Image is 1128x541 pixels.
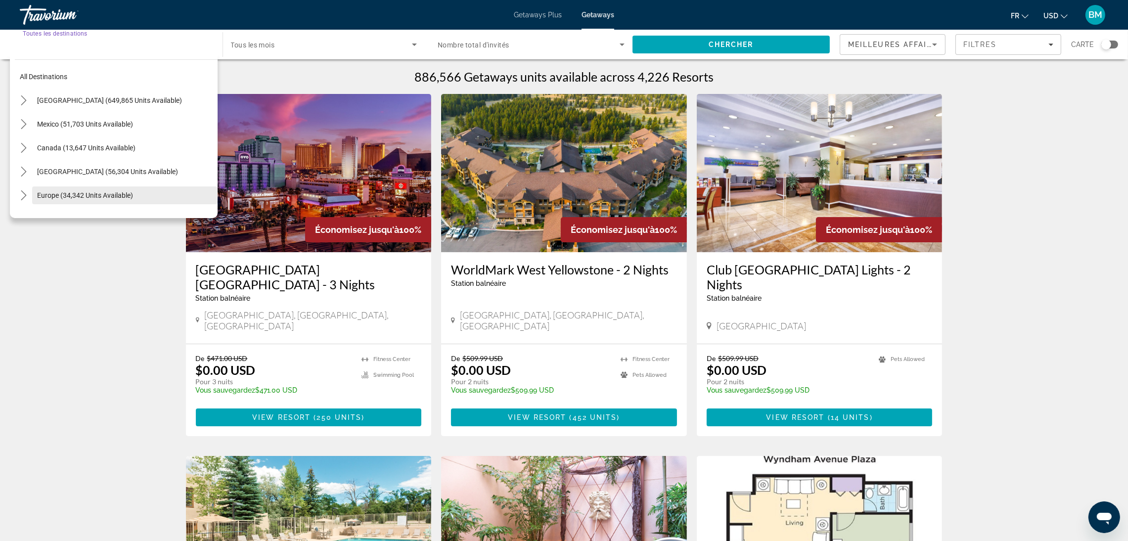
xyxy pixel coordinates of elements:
[196,294,251,302] span: Station balnéaire
[1043,8,1068,23] button: Change currency
[1043,12,1058,20] span: USD
[1083,4,1108,25] button: User Menu
[707,362,767,377] p: $0.00 USD
[20,73,67,81] span: All destinations
[561,217,687,242] div: 100%
[37,96,182,104] span: [GEOGRAPHIC_DATA] (649,865 units available)
[1011,12,1019,20] span: fr
[207,354,248,362] span: $471.00 USD
[451,362,511,377] p: $0.00 USD
[15,163,32,180] button: Toggle Caribbean & Atlantic Islands (56,304 units available) submenu
[311,413,364,421] span: ( )
[697,94,943,252] img: Club Wyndham Harbour Lights - 2 Nights
[582,11,614,19] a: Getaways
[826,225,910,235] span: Économisez jusqu'à
[32,91,218,109] button: Select destination: United States (649,865 units available)
[707,408,933,426] button: View Resort(14 units)
[441,94,687,252] img: WorldMark West Yellowstone - 2 Nights
[37,168,178,176] span: [GEOGRAPHIC_DATA] (56,304 units available)
[707,294,762,302] span: Station balnéaire
[32,139,218,157] button: Select destination: Canada (13,647 units available)
[955,34,1061,55] button: Filters
[451,377,611,386] p: Pour 2 nuits
[848,41,943,48] span: Meilleures affaires
[632,372,667,378] span: Pets Allowed
[23,30,88,37] span: Toutes les destinations
[15,65,218,373] mat-tree: Destination tree
[37,120,133,128] span: Mexico (51,703 units available)
[20,2,119,28] a: Travorium
[316,413,361,421] span: 250 units
[767,413,825,421] span: View Resort
[707,386,869,394] p: $509.99 USD
[1071,38,1094,51] span: Carte
[571,225,655,235] span: Économisez jusqu'à
[186,94,432,252] img: OYO Hotel & Casino Las Vegas - 3 Nights
[15,139,32,157] button: Toggle Canada (13,647 units available) submenu
[514,11,562,19] a: Getaways Plus
[15,92,32,109] button: Toggle United States (649,865 units available) submenu
[707,262,933,292] a: Club [GEOGRAPHIC_DATA] Lights - 2 Nights
[23,39,210,51] input: Select destination
[32,210,218,228] button: Select destination: Australia (3,169 units available)
[451,262,677,277] a: WorldMark West Yellowstone - 2 Nights
[305,217,431,242] div: 100%
[37,144,135,152] span: Canada (13,647 units available)
[566,413,620,421] span: ( )
[373,356,410,362] span: Fitness Center
[1088,501,1120,533] iframe: Bouton de lancement de la fenêtre de messagerie
[718,354,759,362] span: $509.99 USD
[15,116,32,133] button: Toggle Mexico (51,703 units available) submenu
[707,377,869,386] p: Pour 2 nuits
[414,69,714,84] h1: 886,566 Getaways units available across 4,226 Resorts
[451,386,611,394] p: $509.99 USD
[1088,10,1102,20] span: BM
[508,413,566,421] span: View Resort
[963,41,997,48] span: Filtres
[10,54,218,218] div: Destination options
[462,354,503,362] span: $509.99 USD
[15,187,32,204] button: Toggle Europe (34,342 units available) submenu
[204,310,421,331] span: [GEOGRAPHIC_DATA], [GEOGRAPHIC_DATA], [GEOGRAPHIC_DATA]
[451,408,677,426] button: View Resort(452 units)
[707,354,716,362] span: De
[37,191,133,199] span: Europe (34,342 units available)
[196,386,256,394] span: Vous sauvegardez
[460,310,677,331] span: [GEOGRAPHIC_DATA], [GEOGRAPHIC_DATA], [GEOGRAPHIC_DATA]
[451,279,506,287] span: Station balnéaire
[825,413,873,421] span: ( )
[32,115,218,133] button: Select destination: Mexico (51,703 units available)
[252,413,311,421] span: View Resort
[231,41,275,49] span: Tous les mois
[15,211,32,228] button: Toggle Australia (3,169 units available) submenu
[451,386,511,394] span: Vous sauvegardez
[32,163,218,180] button: Select destination: Caribbean & Atlantic Islands (56,304 units available)
[891,356,925,362] span: Pets Allowed
[15,68,218,86] button: Select destination: All destinations
[848,39,937,50] mat-select: Sort by
[632,356,670,362] span: Fitness Center
[196,262,422,292] a: [GEOGRAPHIC_DATA] [GEOGRAPHIC_DATA] - 3 Nights
[1011,8,1029,23] button: Change language
[816,217,942,242] div: 100%
[196,362,256,377] p: $0.00 USD
[573,413,617,421] span: 452 units
[709,41,754,48] span: Chercher
[196,377,352,386] p: Pour 3 nuits
[831,413,870,421] span: 14 units
[707,386,767,394] span: Vous sauvegardez
[451,354,460,362] span: De
[196,408,422,426] button: View Resort(250 units)
[632,36,830,53] button: Search
[438,41,509,49] span: Nombre total d'invités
